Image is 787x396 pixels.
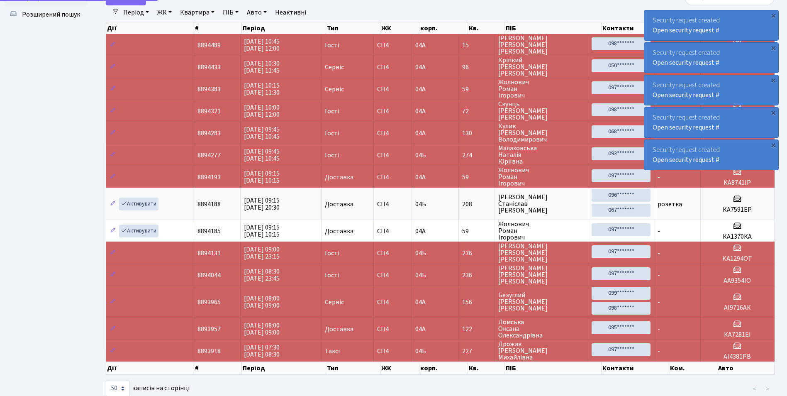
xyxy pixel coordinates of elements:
[769,141,777,149] div: ×
[505,362,602,374] th: ПІБ
[377,272,408,279] span: СП4
[154,5,175,20] a: ЖК
[498,292,585,312] span: Безуглий [PERSON_NAME] [PERSON_NAME]
[377,108,408,115] span: СП4
[462,228,491,235] span: 59
[325,130,339,137] span: Гості
[244,196,280,212] span: [DATE] 09:15 [DATE] 20:30
[197,63,221,72] span: 8894433
[325,272,339,279] span: Гості
[769,44,777,52] div: ×
[498,123,585,143] span: Кулик [PERSON_NAME] Володимирович
[120,5,152,20] a: Період
[244,103,280,119] span: [DATE] 10:00 [DATE] 12:00
[498,167,585,187] span: Жолнович Роман Ігорович
[377,64,408,71] span: СП4
[22,10,80,19] span: Розширений пошук
[197,41,221,50] span: 8894489
[197,129,221,138] span: 8894283
[653,58,719,67] a: Open security request #
[462,326,491,332] span: 122
[658,173,660,182] span: -
[462,64,491,71] span: 96
[468,22,505,34] th: Кв.
[242,22,326,34] th: Період
[653,90,719,100] a: Open security request #
[415,347,426,356] span: 04Б
[194,362,242,374] th: #
[197,85,221,94] span: 8894383
[658,298,660,307] span: -
[244,37,280,53] span: [DATE] 10:45 [DATE] 12:00
[602,22,669,34] th: Контакти
[704,255,771,263] h5: КА1294ОТ
[462,299,491,306] span: 156
[653,155,719,164] a: Open security request #
[498,221,585,241] span: Жолнович Роман Ігорович
[498,265,585,285] span: [PERSON_NAME] [PERSON_NAME] [PERSON_NAME]
[415,173,426,182] span: 04А
[653,26,719,35] a: Open security request #
[415,151,426,160] span: 04Б
[415,249,426,258] span: 04Б
[106,362,194,374] th: Дії
[197,271,221,280] span: 8894044
[462,250,491,257] span: 236
[244,59,280,75] span: [DATE] 10:30 [DATE] 11:45
[704,233,771,241] h5: КА1370КА
[197,107,221,116] span: 8894321
[462,42,491,49] span: 15
[197,173,221,182] span: 8894193
[498,79,585,99] span: Жолнович Роман Ігорович
[197,298,221,307] span: 8893965
[377,42,408,49] span: СП4
[377,152,408,159] span: СП4
[244,267,280,283] span: [DATE] 08:30 [DATE] 23:45
[244,245,280,261] span: [DATE] 09:00 [DATE] 23:15
[498,101,585,121] span: Скунць [PERSON_NAME] [PERSON_NAME]
[468,362,505,374] th: Кв.
[242,362,326,374] th: Період
[326,362,380,374] th: Тип
[325,86,344,93] span: Сервіс
[325,299,344,306] span: Сервіс
[658,325,660,334] span: -
[415,325,426,334] span: 04А
[498,243,585,263] span: [PERSON_NAME] [PERSON_NAME] [PERSON_NAME]
[644,10,778,40] div: Security request created
[415,85,426,94] span: 04А
[244,223,280,239] span: [DATE] 09:15 [DATE] 10:15
[380,22,419,34] th: ЖК
[415,298,426,307] span: 04А
[658,227,660,236] span: -
[415,63,426,72] span: 04А
[505,22,602,34] th: ПІБ
[769,76,777,84] div: ×
[419,362,468,374] th: корп.
[325,348,340,354] span: Таксі
[119,225,158,237] a: Активувати
[326,22,380,34] th: Тип
[462,348,491,354] span: 227
[462,272,491,279] span: 236
[244,81,280,97] span: [DATE] 10:15 [DATE] 11:30
[419,22,468,34] th: корп.
[669,362,717,374] th: Ком.
[119,198,158,210] a: Активувати
[197,200,221,209] span: 8894188
[462,201,491,208] span: 208
[325,250,339,257] span: Гості
[704,206,771,214] h5: КА7591ЕР
[658,249,660,258] span: -
[177,5,218,20] a: Квартира
[415,227,426,236] span: 04А
[325,201,353,208] span: Доставка
[498,145,585,165] span: Малаховська Наталія Юріївна
[325,64,344,71] span: Сервіс
[377,86,408,93] span: СП4
[769,11,777,20] div: ×
[498,35,585,55] span: [PERSON_NAME] [PERSON_NAME] [PERSON_NAME]
[415,200,426,209] span: 04Б
[462,174,491,181] span: 59
[644,75,778,105] div: Security request created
